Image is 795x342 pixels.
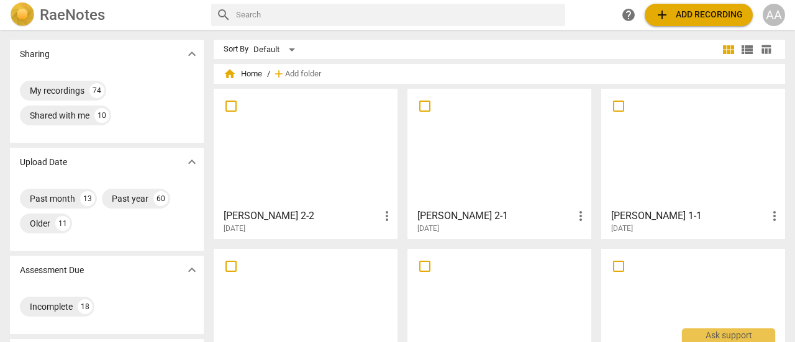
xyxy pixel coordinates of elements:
[10,2,35,27] img: Logo
[611,209,767,223] h3: Victor-Angelica 1-1
[617,4,640,26] a: Help
[20,264,84,277] p: Assessment Due
[417,223,439,234] span: [DATE]
[183,261,201,279] button: Show more
[94,108,109,123] div: 10
[412,93,587,233] a: [PERSON_NAME] 2-1[DATE]
[80,191,95,206] div: 13
[682,328,775,342] div: Ask support
[184,47,199,61] span: expand_more
[273,68,285,80] span: add
[645,4,753,26] button: Upload
[20,48,50,61] p: Sharing
[760,43,772,55] span: table_chart
[721,42,736,57] span: view_module
[738,40,756,59] button: List view
[224,45,248,54] div: Sort By
[756,40,775,59] button: Table view
[767,209,782,223] span: more_vert
[606,93,781,233] a: [PERSON_NAME] 1-1[DATE]
[285,70,321,79] span: Add folder
[655,7,670,22] span: add
[112,192,148,205] div: Past year
[621,7,636,22] span: help
[224,209,379,223] h3: Victor-Angelica 2-2
[184,263,199,277] span: expand_more
[30,192,75,205] div: Past month
[40,6,105,24] h2: RaeNotes
[417,209,573,223] h3: Victor-Angelica 2-1
[30,109,89,122] div: Shared with me
[763,4,785,26] button: AA
[379,209,394,223] span: more_vert
[78,299,93,314] div: 18
[224,68,236,80] span: home
[184,155,199,169] span: expand_more
[20,156,67,169] p: Upload Date
[216,7,231,22] span: search
[30,217,50,230] div: Older
[224,68,262,80] span: Home
[183,153,201,171] button: Show more
[10,2,201,27] a: LogoRaeNotes
[719,40,738,59] button: Tile view
[30,84,84,97] div: My recordings
[236,5,560,25] input: Search
[224,223,245,234] span: [DATE]
[218,93,393,233] a: [PERSON_NAME] 2-2[DATE]
[253,40,299,60] div: Default
[153,191,168,206] div: 60
[611,223,633,234] span: [DATE]
[89,83,104,98] div: 74
[183,45,201,63] button: Show more
[573,209,588,223] span: more_vert
[30,300,73,313] div: Incomplete
[55,216,70,231] div: 11
[740,42,755,57] span: view_list
[267,70,270,79] span: /
[655,7,743,22] span: Add recording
